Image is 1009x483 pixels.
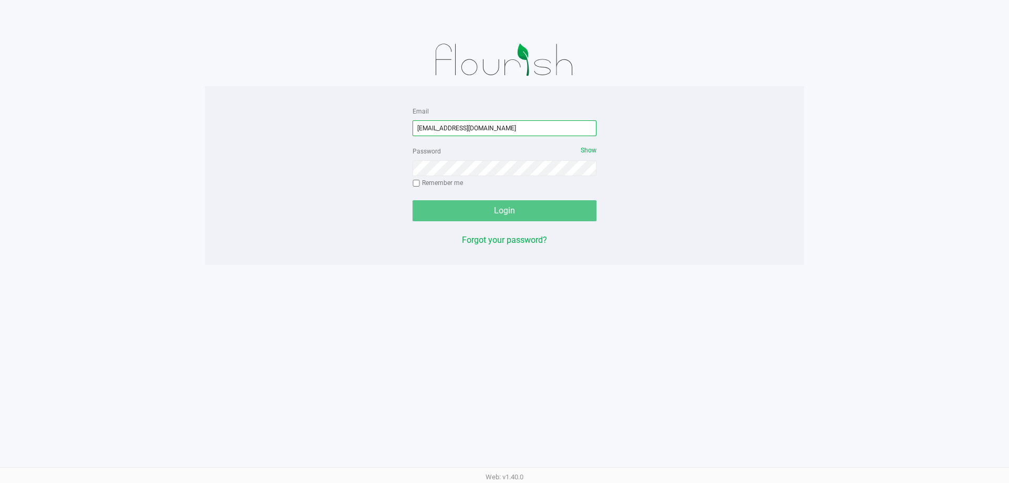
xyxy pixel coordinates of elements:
span: Show [581,147,596,154]
label: Email [413,107,429,116]
label: Password [413,147,441,156]
input: Remember me [413,180,420,187]
label: Remember me [413,178,463,188]
button: Forgot your password? [462,234,547,246]
span: Web: v1.40.0 [486,473,523,481]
